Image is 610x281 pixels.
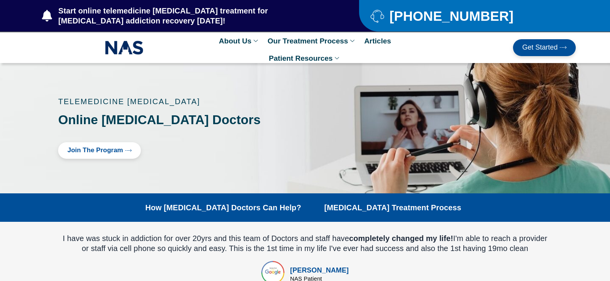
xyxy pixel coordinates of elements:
a: Articles [360,32,395,50]
a: About Us [215,32,264,50]
b: completely changed my life! [349,234,453,243]
span: [PHONE_NUMBER] [388,11,513,21]
h1: Online [MEDICAL_DATA] Doctors [58,113,290,127]
a: Start online telemedicine [MEDICAL_DATA] treatment for [MEDICAL_DATA] addiction recovery [DATE]! [42,6,328,26]
a: [PHONE_NUMBER] [371,9,557,23]
div: Click here to Join Suboxone Treatment Program with our Top Rated Online Suboxone Doctors [58,142,290,159]
a: [MEDICAL_DATA] Treatment Process [324,203,461,212]
a: How [MEDICAL_DATA] Doctors Can Help? [145,203,301,212]
div: [PERSON_NAME] [290,265,349,276]
span: Start online telemedicine [MEDICAL_DATA] treatment for [MEDICAL_DATA] addiction recovery [DATE]! [57,6,329,26]
a: Get Started [513,39,576,56]
p: TELEMEDICINE [MEDICAL_DATA] [58,98,290,105]
a: Our Treatment Process [264,32,360,50]
img: NAS_email_signature-removebg-preview.png [105,39,144,57]
div: I have was stuck in addiction for over 20yrs and this team of Doctors and staff have I'm able to ... [61,233,549,253]
span: Join The Program [67,147,123,154]
span: Get Started [522,44,558,52]
a: Patient Resources [265,50,345,67]
a: Join The Program [58,142,141,159]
